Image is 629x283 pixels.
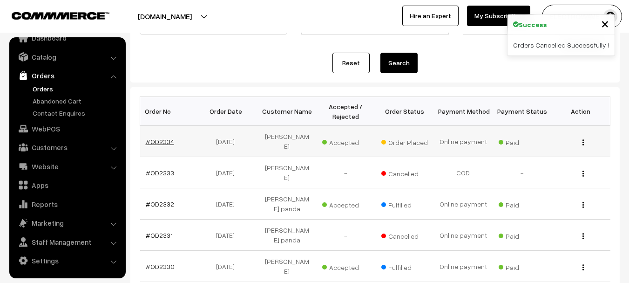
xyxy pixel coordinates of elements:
[519,20,547,29] strong: Success
[601,14,609,32] span: ×
[12,67,122,84] a: Orders
[582,264,584,270] img: Menu
[542,5,622,28] button: ELECTROWAVE DE…
[434,188,493,220] td: Online payment
[257,220,316,251] td: [PERSON_NAME] panda
[12,9,93,21] a: COMMMERCE
[12,214,122,231] a: Marketing
[499,260,545,272] span: Paid
[316,97,375,126] th: Accepted / Rejected
[499,198,545,210] span: Paid
[199,220,257,251] td: [DATE]
[434,251,493,282] td: Online payment
[402,6,459,26] a: Hire an Expert
[434,157,493,188] td: COD
[12,196,122,213] a: Reports
[507,35,615,55] div: Orders Cancelled Successfully !
[322,260,369,272] span: Accepted
[582,202,584,208] img: Menu
[551,97,610,126] th: Action
[146,138,174,145] a: #OD2334
[146,231,173,239] a: #OD2331
[381,198,428,210] span: Fulfilled
[499,135,545,147] span: Paid
[375,97,434,126] th: Order Status
[257,157,316,188] td: [PERSON_NAME]
[12,48,122,65] a: Catalog
[257,188,316,220] td: [PERSON_NAME] panda
[12,29,122,46] a: Dashboard
[381,229,428,241] span: Cancelled
[381,135,428,147] span: Order Placed
[257,97,316,126] th: Customer Name
[582,139,584,145] img: Menu
[322,198,369,210] span: Accepted
[381,260,428,272] span: Fulfilled
[493,157,551,188] td: -
[199,97,257,126] th: Order Date
[12,234,122,250] a: Staff Management
[30,84,122,94] a: Orders
[381,166,428,179] span: Cancelled
[499,229,545,241] span: Paid
[12,252,122,269] a: Settings
[322,135,369,147] span: Accepted
[493,97,551,126] th: Payment Status
[146,262,175,270] a: #OD2330
[30,108,122,118] a: Contact Enquires
[316,157,375,188] td: -
[467,6,530,26] a: My Subscription
[434,126,493,157] td: Online payment
[434,97,493,126] th: Payment Method
[603,9,617,23] img: user
[146,200,174,208] a: #OD2332
[30,96,122,106] a: Abandoned Cart
[12,139,122,156] a: Customers
[257,126,316,157] td: [PERSON_NAME]
[199,157,257,188] td: [DATE]
[380,53,418,73] button: Search
[332,53,370,73] a: Reset
[12,12,109,19] img: COMMMERCE
[601,16,609,30] button: Close
[316,220,375,251] td: -
[146,169,174,177] a: #OD2333
[12,120,122,137] a: WebPOS
[12,177,122,193] a: Apps
[582,233,584,239] img: Menu
[582,171,584,177] img: Menu
[140,97,199,126] th: Order No
[257,251,316,282] td: [PERSON_NAME]
[434,220,493,251] td: Online payment
[199,188,257,220] td: [DATE]
[199,126,257,157] td: [DATE]
[105,5,224,28] button: [DOMAIN_NAME]
[12,158,122,175] a: Website
[199,251,257,282] td: [DATE]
